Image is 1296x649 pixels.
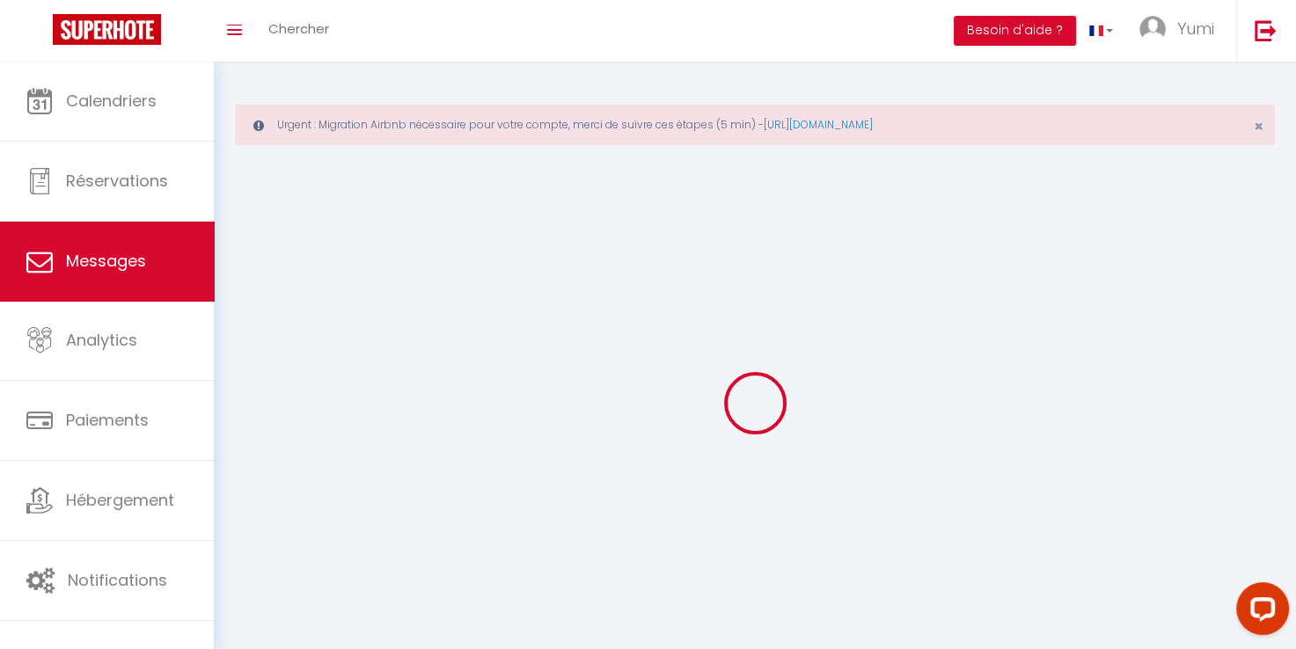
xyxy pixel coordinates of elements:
span: Analytics [66,329,137,351]
button: Close [1254,119,1263,135]
button: Besoin d'aide ? [954,16,1076,46]
div: Urgent : Migration Airbnb nécessaire pour votre compte, merci de suivre ces étapes (5 min) - [235,105,1275,145]
img: logout [1255,19,1277,41]
img: ... [1139,16,1166,42]
span: × [1254,115,1263,137]
span: Réservations [66,170,168,192]
span: Paiements [66,409,149,431]
img: Super Booking [53,14,161,45]
a: [URL][DOMAIN_NAME] [764,117,873,132]
span: Hébergement [66,489,174,511]
span: Calendriers [66,90,157,112]
span: Yumi [1177,18,1214,40]
span: Messages [66,250,146,272]
span: Notifications [68,569,167,591]
span: Chercher [268,19,329,38]
iframe: LiveChat chat widget [1222,575,1296,649]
